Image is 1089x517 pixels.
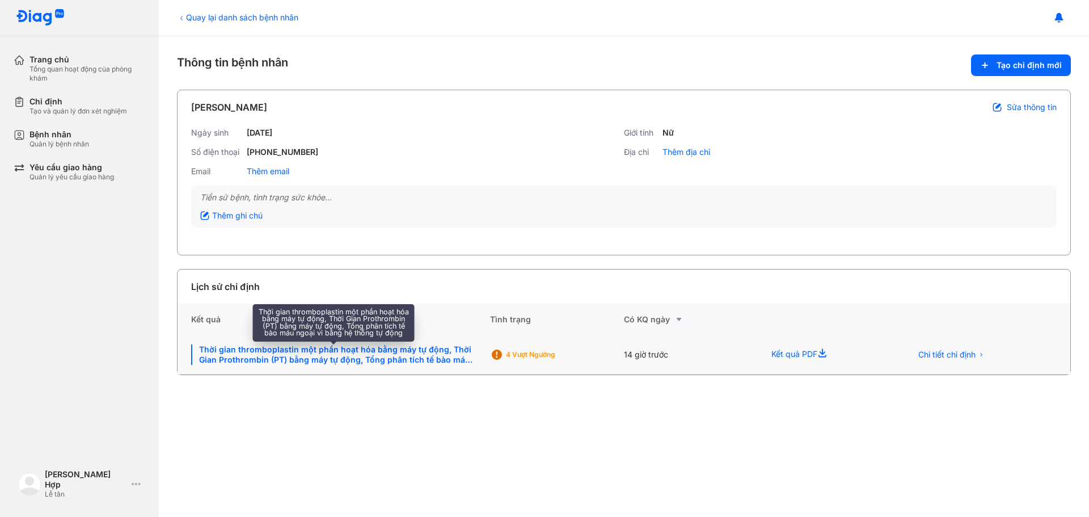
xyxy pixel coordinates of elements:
img: logo [16,9,65,27]
div: Kết quả [178,304,490,335]
div: Thêm ghi chú [200,211,263,221]
div: [PHONE_NUMBER] [247,147,318,157]
div: Yêu cầu giao hàng [29,162,114,173]
div: Số điện thoại [191,147,242,157]
div: Tổng quan hoạt động của phòng khám [29,65,145,83]
div: Tạo và quản lý đơn xét nghiệm [29,107,127,116]
span: Tạo chỉ định mới [997,60,1062,70]
div: Bệnh nhân [29,129,89,140]
div: 14 giờ trước [624,335,758,375]
div: Thêm địa chỉ [662,147,710,157]
div: Thời gian thromboplastin một phần hoạt hóa bằng máy tự động, Thời Gian Prothrombin (PT) bằng máy ... [191,344,476,365]
div: Trang chủ [29,54,145,65]
div: Thông tin bệnh nhân [177,54,1071,76]
button: Tạo chỉ định mới [971,54,1071,76]
div: Tiền sử bệnh, tình trạng sức khỏe... [200,192,1048,203]
div: Lễ tân [45,490,127,499]
div: Email [191,166,242,176]
div: Chỉ định [29,96,127,107]
div: Quản lý yêu cầu giao hàng [29,173,114,182]
div: Nữ [662,128,674,138]
button: Chi tiết chỉ định [911,346,991,363]
div: Lịch sử chỉ định [191,280,260,293]
div: [PERSON_NAME] [191,100,267,114]
div: Tình trạng [490,304,624,335]
div: Địa chỉ [624,147,658,157]
div: Giới tính [624,128,658,138]
div: [DATE] [247,128,272,138]
img: logo [18,473,41,495]
span: Sửa thông tin [1007,102,1057,112]
div: 4 Vượt ngưỡng [506,350,597,359]
div: Thêm email [247,166,289,176]
div: Có KQ ngày [624,313,758,326]
div: Ngày sinh [191,128,242,138]
div: Kết quả PDF [758,335,897,375]
div: [PERSON_NAME] Hợp [45,469,127,490]
div: Quản lý bệnh nhân [29,140,89,149]
div: Quay lại danh sách bệnh nhân [177,11,298,23]
span: Chi tiết chỉ định [918,350,976,360]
